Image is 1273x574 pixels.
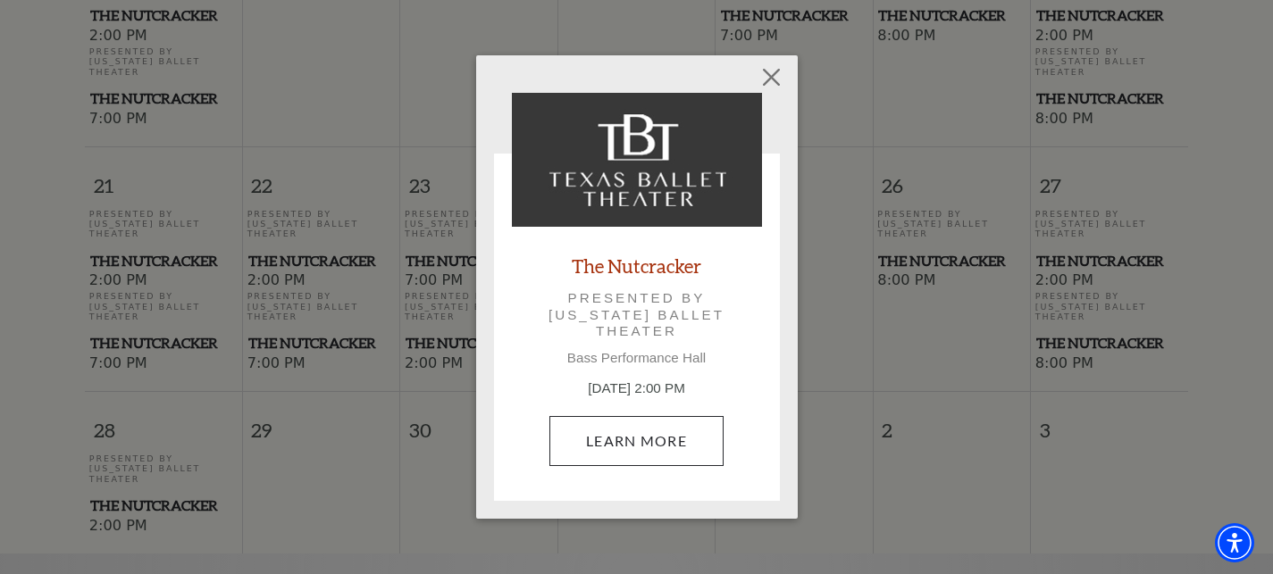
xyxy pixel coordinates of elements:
[754,60,788,94] button: Close
[512,93,762,227] img: The Nutcracker
[1215,523,1254,562] div: Accessibility Menu
[537,290,737,339] p: Presented by [US_STATE] Ballet Theater
[512,379,762,399] p: [DATE] 2:00 PM
[572,254,701,278] a: The Nutcracker
[512,350,762,366] p: Bass Performance Hall
[549,416,724,466] a: December 20, 2:00 PM Learn More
